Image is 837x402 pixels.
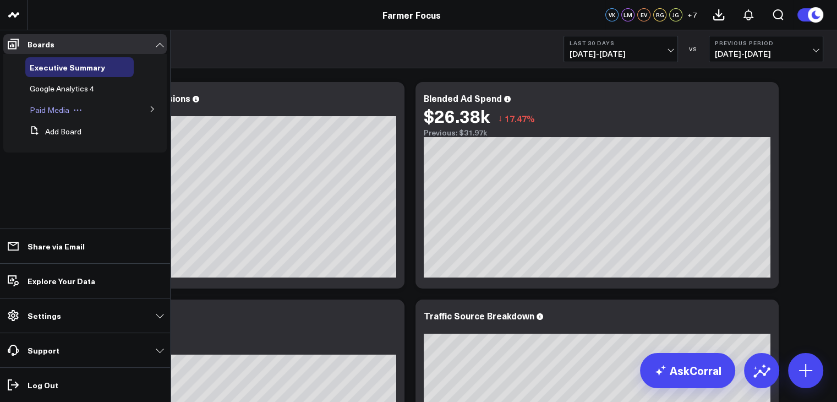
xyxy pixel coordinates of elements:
[564,36,678,62] button: Last 30 Days[DATE]-[DATE]
[687,11,697,19] span: + 7
[28,381,58,389] p: Log Out
[498,111,502,126] span: ↓
[715,50,817,58] span: [DATE] - [DATE]
[28,346,59,355] p: Support
[382,9,441,21] a: Farmer Focus
[683,46,703,52] div: VS
[424,128,770,137] div: Previous: $31.97k
[570,50,672,58] span: [DATE] - [DATE]
[505,112,535,124] span: 17.47%
[621,8,634,21] div: LM
[50,346,396,355] div: Previous: 67.19k
[28,276,95,285] p: Explore Your Data
[424,106,490,126] div: $26.38k
[25,122,81,142] button: Add Board
[605,8,619,21] div: VK
[685,8,698,21] button: +7
[3,375,167,395] a: Log Out
[653,8,666,21] div: RG
[637,8,650,21] div: EV
[715,40,817,46] b: Previous Period
[424,92,502,104] div: Blended Ad Spend
[669,8,682,21] div: JG
[30,105,69,115] span: Paid Media
[570,40,672,46] b: Last 30 Days
[30,83,94,94] span: Google Analytics 4
[30,84,94,93] a: Google Analytics 4
[28,242,85,251] p: Share via Email
[28,311,61,320] p: Settings
[424,309,534,322] div: Traffic Source Breakdown
[30,62,105,73] span: Executive Summary
[640,353,735,388] a: AskCorral
[30,63,105,72] a: Executive Summary
[30,106,69,115] a: Paid Media
[709,36,823,62] button: Previous Period[DATE]-[DATE]
[28,40,54,48] p: Boards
